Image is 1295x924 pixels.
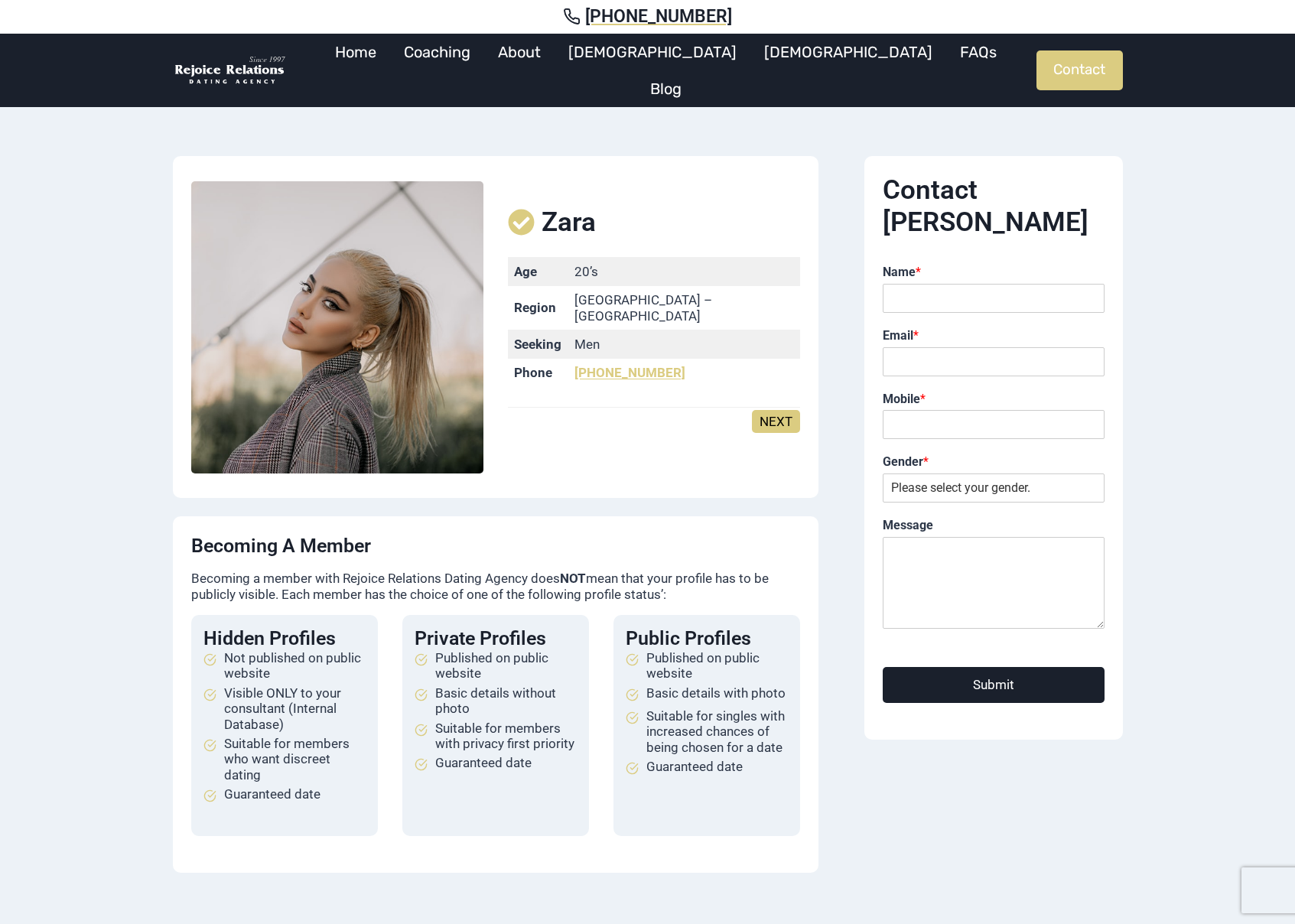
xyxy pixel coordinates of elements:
td: Men [568,330,800,358]
nav: Primary [295,34,1036,107]
a: FAQs [946,34,1010,70]
span: Basic details without photo [435,685,577,717]
span: Guaranteed date [646,759,743,774]
strong: Phone [514,365,552,380]
img: Rejoice Relations [173,55,288,86]
a: [DEMOGRAPHIC_DATA] [750,34,946,70]
h4: Private Profiles [415,627,577,650]
h4: Becoming a Member [191,535,801,558]
a: [PHONE_NUMBER] [574,365,685,380]
a: Contact [1036,50,1123,90]
p: Becoming a member with Rejoice Relations Dating Agency does mean that your profile has to be publ... [191,571,801,602]
strong: Region [514,300,556,315]
a: [DEMOGRAPHIC_DATA] [555,34,750,70]
a: [PHONE_NUMBER] [18,6,1277,28]
span: Suitable for members who want discreet dating [224,736,366,782]
strong: NOT [560,571,586,586]
label: Name [883,265,1105,281]
span: Guaranteed date [224,786,320,802]
span: Basic details with photo [646,685,786,701]
label: Mobile [883,392,1105,408]
a: NEXT [752,410,800,433]
span: Published on public website [646,650,788,682]
span: Published on public website [435,650,577,682]
a: Home [321,34,390,70]
td: 20’s [568,257,800,285]
span: Not published on public website [224,650,366,682]
h4: Public Profiles [626,627,788,650]
strong: Age [514,264,537,279]
input: Mobile [883,410,1105,439]
label: Email [883,328,1105,344]
h4: Hidden Profiles [203,627,366,650]
span: Visible ONLY to your consultant (Internal Database) [224,685,366,732]
strong: Seeking [514,337,561,352]
a: About [484,34,555,70]
span: Zara [542,207,596,239]
label: Message [883,518,1105,534]
span: [PHONE_NUMBER] [585,6,732,28]
span: Suitable for singles with increased chances of being chosen for a date [646,708,788,755]
a: Coaching [390,34,484,70]
button: Submit [883,667,1105,703]
a: Blog [636,70,695,107]
h2: Contact [PERSON_NAME] [883,174,1105,239]
span: Guaranteed date [435,755,532,770]
td: [GEOGRAPHIC_DATA] – [GEOGRAPHIC_DATA] [568,286,800,330]
label: Gender [883,454,1105,470]
span: Suitable for members with privacy first priority [435,721,577,752]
